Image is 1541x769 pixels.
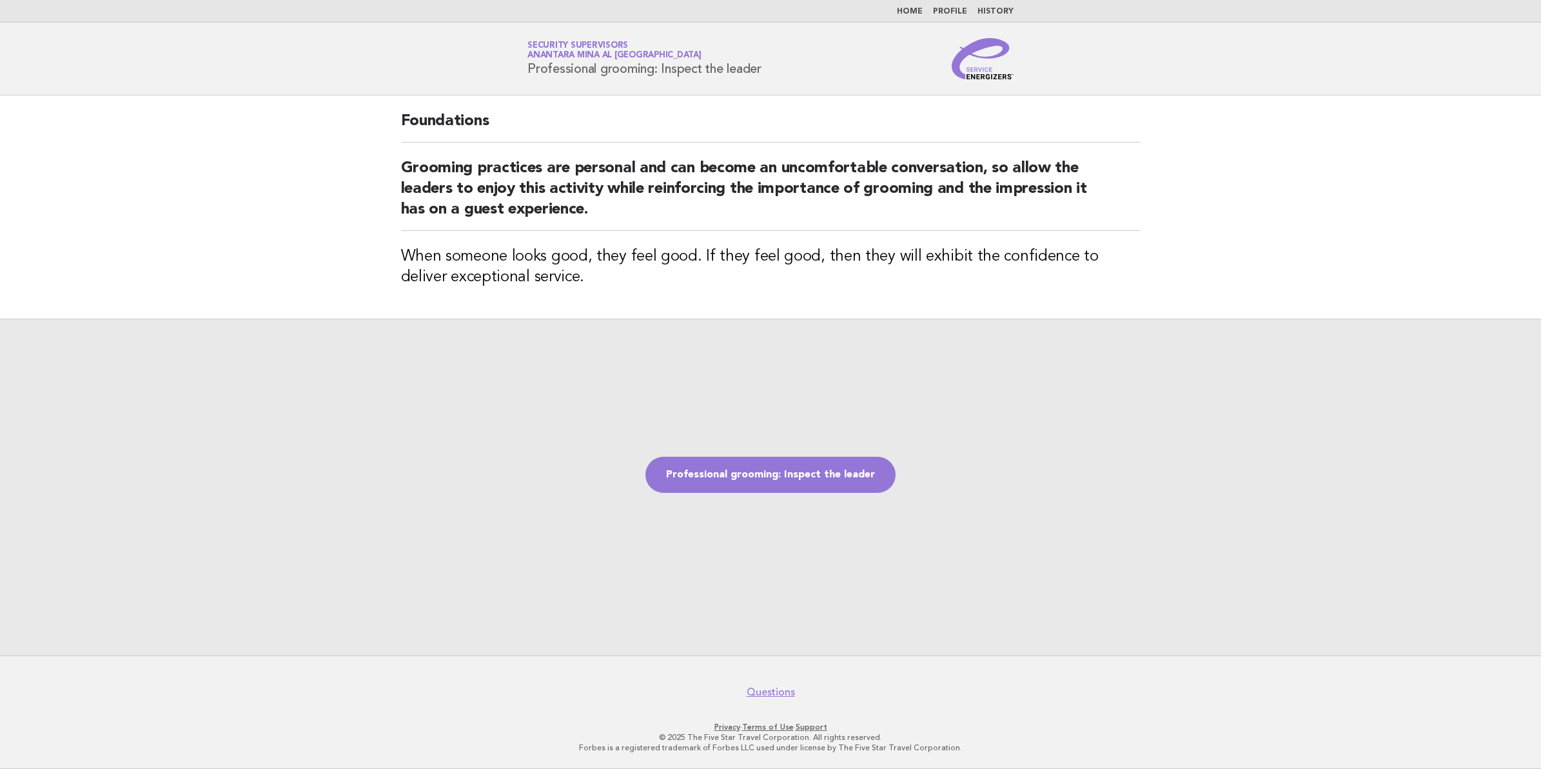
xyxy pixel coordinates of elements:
[527,42,761,75] h1: Professional grooming: Inspect the leader
[897,8,923,15] a: Home
[645,457,896,493] a: Professional grooming: Inspect the leader
[714,723,740,732] a: Privacy
[796,723,827,732] a: Support
[933,8,967,15] a: Profile
[527,41,702,59] a: Security SupervisorsAnantara Mina al [GEOGRAPHIC_DATA]
[527,52,702,60] span: Anantara Mina al [GEOGRAPHIC_DATA]
[401,158,1141,231] h2: Grooming practices are personal and can become an uncomfortable conversation, so allow the leader...
[742,723,794,732] a: Terms of Use
[376,743,1165,753] p: Forbes is a registered trademark of Forbes LLC used under license by The Five Star Travel Corpora...
[376,732,1165,743] p: © 2025 The Five Star Travel Corporation. All rights reserved.
[747,686,795,699] a: Questions
[401,111,1141,143] h2: Foundations
[401,246,1141,288] h3: When someone looks good, they feel good. If they feel good, then they will exhibit the confidence...
[376,722,1165,732] p: · ·
[977,8,1014,15] a: History
[952,38,1014,79] img: Service Energizers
